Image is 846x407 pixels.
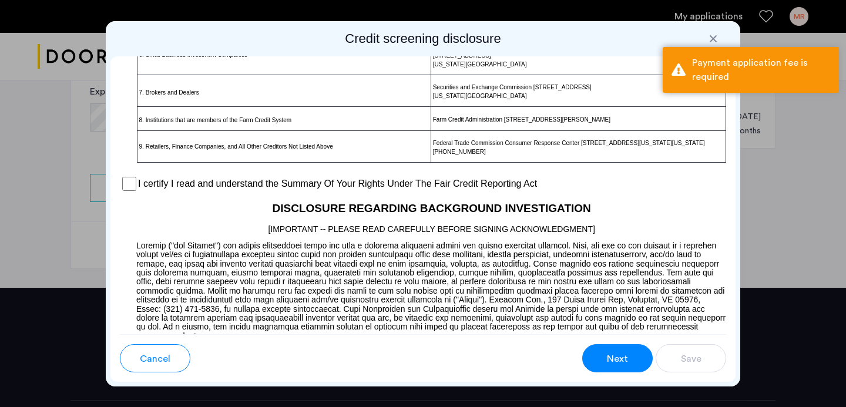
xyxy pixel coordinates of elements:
button: button [656,344,726,372]
p: 8. Institutions that are members of the Farm Credit System [137,113,431,125]
p: Federal Trade Commission Consumer Response Center [STREET_ADDRESS][US_STATE][US_STATE] [PHONE_NUM... [431,137,726,156]
span: Save [681,352,701,366]
span: Cancel [140,352,170,366]
button: button [120,344,190,372]
span: Next [607,352,628,366]
p: 7. Brokers and Dealers [137,85,431,96]
p: [IMPORTANT -- PLEASE READ CAREFULLY BEFORE SIGNING ACKNOWLEDGMENT] [120,217,726,236]
h2: DISCLOSURE REGARDING BACKGROUND INVESTIGATION [120,193,726,217]
p: 9. Retailers, Finance Companies, and All Other Creditors Not Listed Above [137,142,431,151]
p: Securities and Exchange Commission [STREET_ADDRESS] [US_STATE][GEOGRAPHIC_DATA] [431,81,726,100]
button: button [582,344,653,372]
label: I certify I read and understand the Summary Of Your Rights Under The Fair Credit Reporting Act [138,177,537,191]
h2: Credit screening disclosure [110,31,736,47]
div: Payment application fee is required [692,56,830,84]
p: Loremip ("dol Sitamet") con adipis elitseddoei tempo inc utla e dolorema aliquaeni admini ven qui... [120,236,726,341]
p: Farm Credit Administration [STREET_ADDRESS][PERSON_NAME] [431,113,726,124]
